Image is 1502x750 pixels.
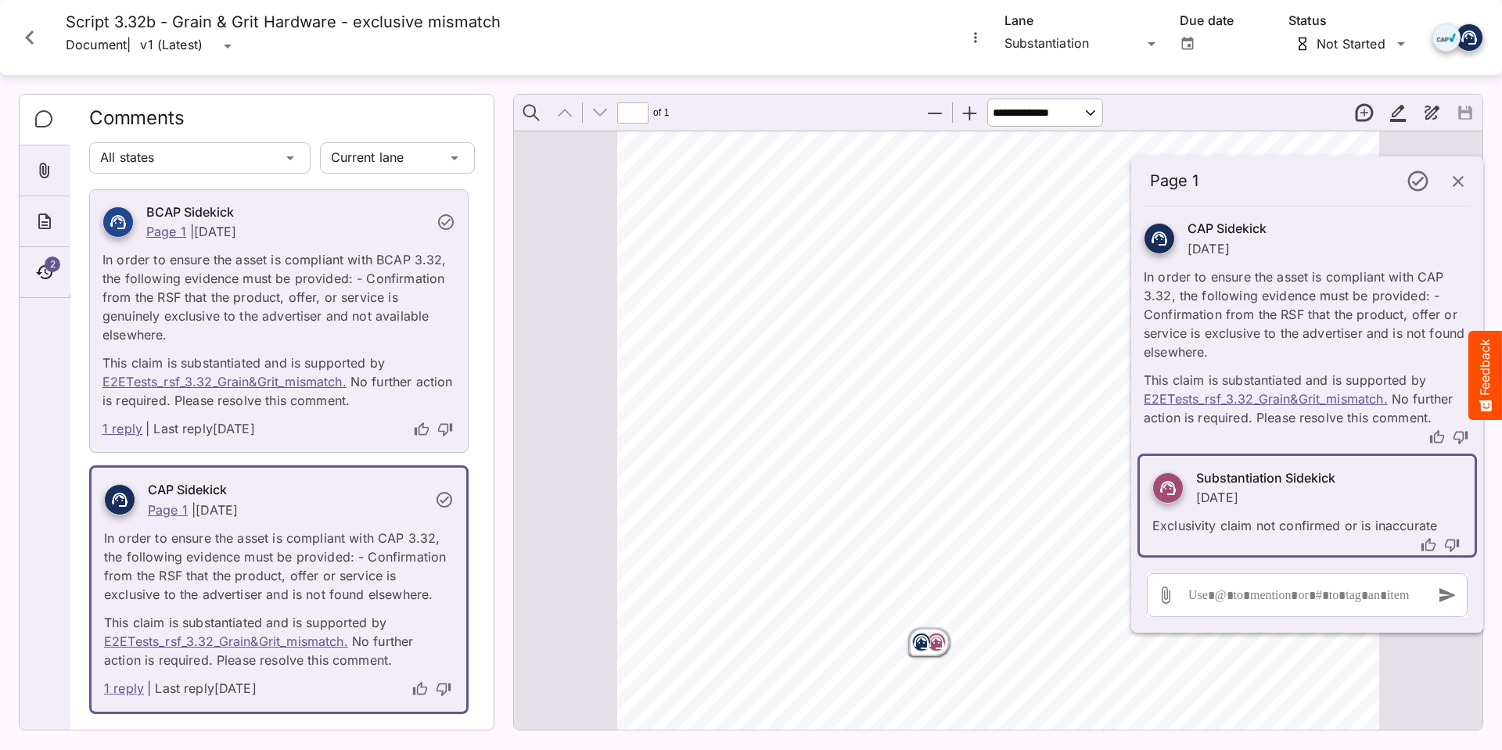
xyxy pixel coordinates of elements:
[89,107,475,139] h2: Comments
[192,502,196,518] p: |
[146,224,186,239] a: Page 1
[20,95,70,145] div: Comments
[45,257,60,272] span: 2
[140,35,218,58] div: v1 (Latest)
[795,290,875,306] span: 30 seconds
[918,96,951,129] button: Zoom Out
[1144,258,1471,361] p: In order to ensure the asset is compliant with CAP 3.32, the following evidence must be provided:...
[1442,535,1462,555] button: thumb-down
[146,419,255,440] p: | Last reply [DATE]
[718,563,866,579] span: playing as soon as the
[718,621,852,637] span: that are sold instore
[1295,36,1387,52] div: Not Started
[824,429,849,445] span: Grit
[1144,391,1388,407] a: E2ETests_rsf_3.32_Grain&Grit_mismatch.
[711,322,872,338] span: DATE OF SUBMISSION:
[1196,468,1335,489] h6: Substantiation Sidekick
[435,419,455,440] button: thumb-down
[808,224,963,240] span: Grain & Grit Hardware
[718,429,767,445] span: We see
[196,502,238,518] p: [DATE]
[102,344,455,410] p: This claim is substantiated and is supported by No further action is required. Please resolve thi...
[146,203,427,223] h6: BCAP Sidekick
[1348,96,1381,129] button: New thread
[1427,427,1447,447] button: thumb-up
[711,224,805,240] span: ADVERTISER:
[1382,96,1414,129] button: Highlight
[965,27,986,48] button: More options for Script 3.32b - Grain & Grit Hardware - exclusive mismatch
[147,679,257,699] p: | Last reply [DATE]
[411,419,432,440] button: thumb-up
[89,142,281,174] div: All states
[855,621,897,637] span: on the
[20,247,70,298] div: Timeline
[784,257,839,273] span: BCAP 3.
[711,257,781,273] span: VERSION:
[102,241,455,344] p: In order to ensure the asset is compliant with BCAP 3.32, the following evidence must be provided...
[718,582,799,597] span: doors open.
[912,429,1074,445] span: Welcome to Grain & Grit
[912,602,1078,618] span: We stock lots of tools for
[20,145,70,196] div: Attachments
[1054,660,1079,676] span: rain
[515,96,548,129] button: Find in Document
[799,525,877,540] span: front doors.
[875,486,881,502] span: -
[912,621,1071,637] span: your home projects and
[718,486,875,502] span: follow a couple (middle
[1150,171,1396,191] h4: Page 1
[849,257,857,273] span: 2
[104,679,144,699] a: 1 reply
[20,196,70,247] div: About
[912,660,1040,676] span: We stock exclusive
[860,448,892,464] span: from
[410,679,430,699] button: thumb-up
[66,32,127,60] p: Document
[127,36,131,54] span: |
[66,13,501,32] h4: Script 3.32b - Grain & Grit Hardware - exclusive mismatch
[1177,34,1198,54] button: Open
[148,502,188,518] a: Page 1
[718,506,846,522] span: aged) into the shop
[718,660,844,676] span: The wife picks up a
[718,525,796,540] span: through the
[1188,219,1267,239] h6: CAP Sidekick
[718,698,883,714] span: the husband looks at the
[1152,507,1462,535] p: Exclusivity claim not confirmed or is inaccurate
[190,224,194,239] p: |
[840,257,849,273] span: 3
[1144,361,1471,427] p: This claim is substantiated and is supported by No further action is required. Please resolve thi...
[743,468,823,483] span: outside and
[194,224,236,239] p: [DATE]
[433,679,454,699] button: thumb-down
[104,519,454,604] p: In order to ensure the asset is compliant with CAP 3.32, the following evidence must be provided:...
[102,374,347,389] a: E2ETests_rsf_3.32_Grain&Grit_mismatch.
[1418,535,1439,555] button: thumb-up
[1468,331,1502,420] button: Feedback
[1004,31,1142,56] div: Substantiation
[718,640,774,655] span: shelves.
[954,96,986,129] button: Zoom In
[718,602,888,618] span: We see a display of items
[102,419,142,440] a: 1 reply
[1415,96,1448,129] button: Draw
[912,679,1016,694] span: & Grit spanners
[1188,241,1230,257] p: [DATE]
[1043,660,1055,676] span: G
[6,14,53,61] button: Close card
[912,640,958,655] span: needs!
[718,468,740,483] span: the
[1450,427,1471,447] button: thumb-down
[718,448,856,464] span: Hardware shop front
[651,96,673,129] span: of ⁨1⁩
[718,544,876,559] span: Happy, inviting music is
[959,399,1044,414] span: VOICEOVER
[718,679,897,694] span: spanner to admire it whilst
[718,717,874,733] span: array of paint available.
[771,429,820,445] span: Grain &
[104,633,348,649] a: E2ETests_rsf_3.32_Grain&Grit_mismatch.
[148,480,426,501] h6: CAP Sidekick
[711,290,792,306] span: DURATION:
[826,468,857,483] span: then
[320,142,445,174] div: Current lane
